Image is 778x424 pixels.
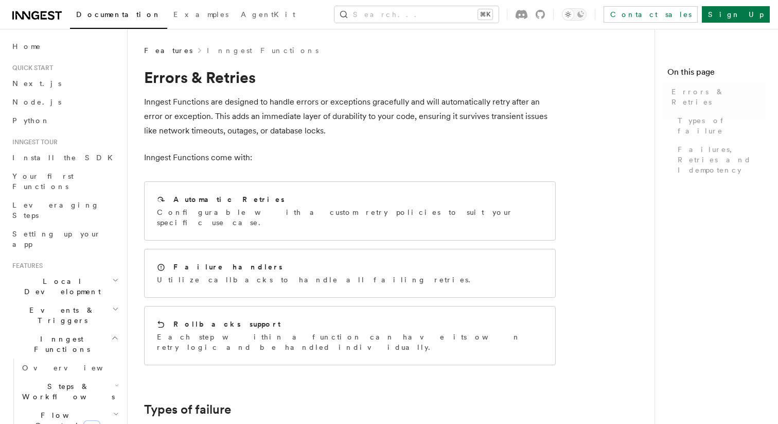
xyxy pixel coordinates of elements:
a: Inngest Functions [207,45,319,56]
a: Automatic RetriesConfigurable with a custom retry policies to suit your specific use case. [144,181,556,241]
span: Setting up your app [12,230,101,248]
span: Inngest tour [8,138,58,146]
span: Leveraging Steps [12,201,99,219]
a: Failure handlersUtilize callbacks to handle all failing retries. [144,249,556,298]
p: Inngest Functions are designed to handle errors or exceptions gracefully and will automatically r... [144,95,556,138]
button: Toggle dark mode [562,8,587,21]
p: Each step within a function can have its own retry logic and be handled individually. [157,332,543,352]
span: Events & Triggers [8,305,112,326]
a: Setting up your app [8,225,121,253]
span: Types of failure [678,115,766,136]
h4: On this page [667,66,766,82]
a: Documentation [70,3,167,29]
p: Configurable with a custom retry policies to suit your specific use case. [157,207,543,228]
a: Your first Functions [8,167,121,196]
a: Contact sales [604,6,698,23]
button: Inngest Functions [8,330,121,359]
span: Python [12,116,50,125]
span: Features [8,262,43,270]
a: AgentKit [235,3,302,28]
span: Quick start [8,64,53,72]
a: Node.js [8,93,121,111]
p: Utilize callbacks to handle all failing retries. [157,275,476,285]
button: Steps & Workflows [18,377,121,406]
span: Next.js [12,79,61,88]
span: Node.js [12,98,61,106]
span: Inngest Functions [8,334,111,354]
a: Rollbacks supportEach step within a function can have its own retry logic and be handled individu... [144,306,556,365]
span: Errors & Retries [671,87,766,107]
a: Sign Up [702,6,770,23]
a: Errors & Retries [667,82,766,111]
a: Types of failure [674,111,766,140]
a: Home [8,37,121,56]
a: Overview [18,359,121,377]
kbd: ⌘K [478,9,492,20]
span: Steps & Workflows [18,381,115,402]
a: Failures, Retries and Idempotency [674,140,766,179]
span: Overview [22,364,128,372]
span: Your first Functions [12,172,74,191]
button: Local Development [8,272,121,301]
a: Install the SDK [8,148,121,167]
h1: Errors & Retries [144,68,556,87]
p: Inngest Functions come with: [144,150,556,165]
a: Examples [167,3,235,28]
span: Local Development [8,276,112,297]
span: Examples [173,10,228,19]
span: Install the SDK [12,154,119,162]
span: Failures, Retries and Idempotency [678,144,766,175]
span: Home [12,41,41,52]
span: Documentation [76,10,161,19]
a: Types of failure [144,402,231,417]
span: AgentKit [241,10,295,19]
button: Search...⌘K [334,6,499,23]
h2: Rollbacks support [173,319,280,329]
h2: Automatic Retries [173,194,285,205]
h2: Failure handlers [173,262,282,272]
a: Python [8,111,121,130]
a: Next.js [8,74,121,93]
button: Events & Triggers [8,301,121,330]
span: Features [144,45,192,56]
a: Leveraging Steps [8,196,121,225]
